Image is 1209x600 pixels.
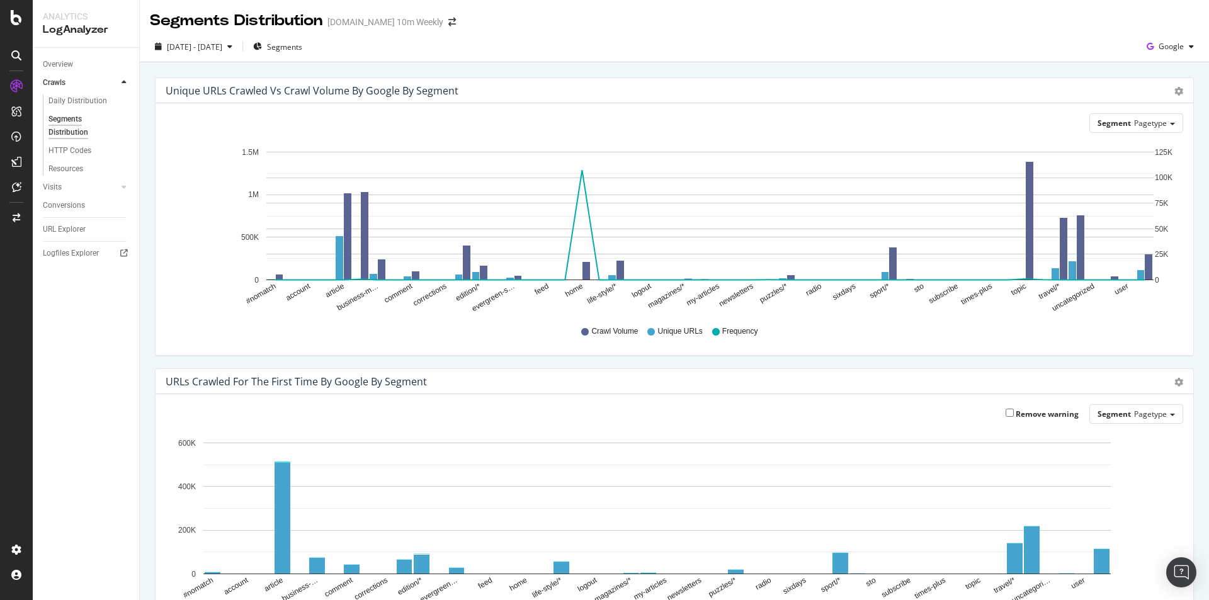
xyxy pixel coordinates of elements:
[1155,251,1168,259] text: 25K
[1134,409,1167,419] span: Pagetype
[717,282,755,308] text: newsletters
[241,233,259,242] text: 500K
[263,575,285,593] text: article
[48,113,118,139] div: Segments Distribution
[657,326,702,337] span: Unique URLs
[992,575,1017,595] text: travel/*
[48,94,130,108] a: Daily Distribution
[43,199,130,212] a: Conversions
[1174,378,1183,387] div: gear
[477,576,494,591] text: feed
[48,162,83,176] div: Resources
[576,575,599,594] text: logout
[43,199,85,212] div: Conversions
[646,281,686,310] text: magazines/*
[564,281,584,298] text: home
[880,575,912,599] text: subscribe
[43,181,62,194] div: Visits
[586,281,618,305] text: life-style/*
[43,76,65,89] div: Crawls
[454,281,482,303] text: edition/*
[1098,409,1131,419] span: Segment
[1113,282,1130,297] text: user
[150,37,237,57] button: [DATE] - [DATE]
[166,143,1174,314] svg: A chart.
[178,482,196,491] text: 400K
[963,576,982,592] text: topic
[912,281,926,294] text: sto
[383,281,414,305] text: comment
[166,375,427,388] div: URLs Crawled for the First Time by google by Segment
[533,282,550,297] text: feed
[868,281,891,300] text: sport/*
[323,575,355,599] text: comment
[181,576,215,600] text: #nomatch
[43,58,130,71] a: Overview
[1174,87,1183,96] div: gear
[43,23,129,37] div: LogAnalyzer
[1155,276,1159,285] text: 0
[591,326,638,337] span: Crawl Volume
[324,281,346,299] text: article
[864,575,877,588] text: sto
[781,576,808,596] text: sixdays
[48,162,130,176] a: Resources
[1006,409,1079,419] label: Remove warning
[758,281,789,305] text: puzzles/*
[1159,41,1184,52] span: Google
[48,144,91,157] div: HTTP Codes
[48,94,107,108] div: Daily Distribution
[396,575,424,597] text: edition/*
[1009,282,1028,298] text: topic
[43,10,129,23] div: Analytics
[43,181,118,194] a: Visits
[1069,576,1086,591] text: user
[754,575,773,592] text: radio
[267,42,302,52] span: Segments
[684,282,720,308] text: my-articles
[1050,282,1096,314] text: uncategorized
[508,575,528,592] text: home
[167,42,222,52] span: [DATE] - [DATE]
[43,223,86,236] div: URL Explorer
[1155,148,1172,157] text: 125K
[178,439,196,448] text: 600K
[178,526,196,535] text: 200K
[150,10,322,31] div: Segments Distribution
[1155,225,1168,234] text: 50K
[327,16,443,28] div: [DOMAIN_NAME] 10m Weekly
[48,113,130,139] a: Segments Distribution
[242,148,259,157] text: 1.5M
[43,247,130,260] a: Logfiles Explorer
[1166,557,1196,587] div: Open Intercom Messenger
[448,18,456,26] div: arrow-right-arrow-left
[43,58,73,71] div: Overview
[707,575,738,599] text: puzzles/*
[531,575,564,599] text: life-style/*
[831,282,858,302] text: sixdays
[43,76,118,89] a: Crawls
[722,326,758,337] span: Frequency
[248,191,259,200] text: 1M
[630,281,653,300] text: logout
[1142,37,1199,57] button: Google
[819,575,843,594] text: sport/*
[804,281,823,298] text: radio
[960,282,994,307] text: times-plus
[254,276,259,285] text: 0
[43,223,130,236] a: URL Explorer
[284,281,312,302] text: account
[1155,199,1168,208] text: 75K
[248,37,307,57] button: Segments
[1134,118,1167,128] span: Pagetype
[244,282,278,306] text: #nomatch
[412,282,448,308] text: corrections
[166,84,458,97] div: Unique URLs Crawled vs Crawl Volume by google by Segment
[1155,174,1172,183] text: 100K
[43,247,99,260] div: Logfiles Explorer
[191,570,196,579] text: 0
[222,575,250,596] text: account
[1098,118,1131,128] span: Segment
[48,144,130,157] a: HTTP Codes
